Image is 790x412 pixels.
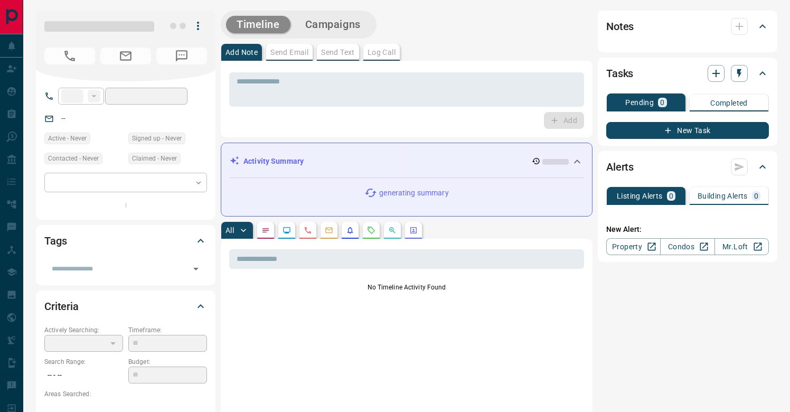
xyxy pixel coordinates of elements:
[44,367,123,384] p: -- - --
[295,16,371,33] button: Campaigns
[710,99,748,107] p: Completed
[606,238,661,255] a: Property
[625,99,654,106] p: Pending
[606,65,633,82] h2: Tasks
[409,226,418,235] svg: Agent Actions
[606,158,634,175] h2: Alerts
[606,224,769,235] p: New Alert:
[660,238,714,255] a: Condos
[44,294,207,319] div: Criteria
[225,49,258,56] p: Add Note
[156,48,207,64] span: No Number
[283,226,291,235] svg: Lead Browsing Activity
[243,156,304,167] p: Activity Summary
[379,188,448,199] p: generating summary
[128,357,207,367] p: Budget:
[698,192,748,200] p: Building Alerts
[261,226,270,235] svg: Notes
[225,227,234,234] p: All
[44,357,123,367] p: Search Range:
[132,133,182,144] span: Signed up - Never
[606,14,769,39] div: Notes
[44,228,207,254] div: Tags
[669,192,673,200] p: 0
[304,226,312,235] svg: Calls
[606,122,769,139] button: New Task
[44,298,79,315] h2: Criteria
[189,261,203,276] button: Open
[606,154,769,180] div: Alerts
[48,153,99,164] span: Contacted - Never
[346,226,354,235] svg: Listing Alerts
[754,192,758,200] p: 0
[44,325,123,335] p: Actively Searching:
[230,152,584,171] div: Activity Summary
[606,61,769,86] div: Tasks
[100,48,151,64] span: No Email
[128,325,207,335] p: Timeframe:
[325,226,333,235] svg: Emails
[44,48,95,64] span: No Number
[48,133,87,144] span: Active - Never
[226,16,290,33] button: Timeline
[132,153,177,164] span: Claimed - Never
[44,232,67,249] h2: Tags
[367,226,375,235] svg: Requests
[229,283,584,292] p: No Timeline Activity Found
[660,99,664,106] p: 0
[617,192,663,200] p: Listing Alerts
[61,114,65,123] a: --
[44,389,207,399] p: Areas Searched:
[388,226,397,235] svg: Opportunities
[714,238,769,255] a: Mr.Loft
[606,18,634,35] h2: Notes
